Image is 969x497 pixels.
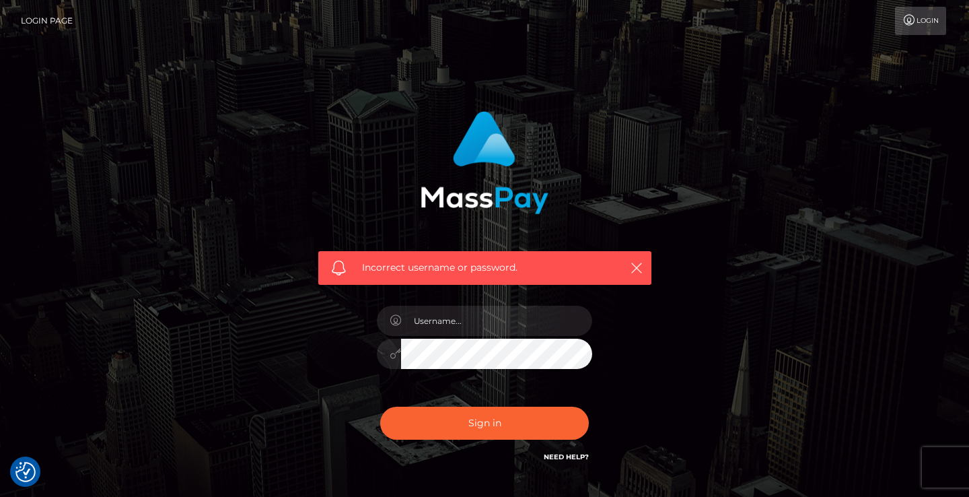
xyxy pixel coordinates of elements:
[421,111,548,214] img: MassPay Login
[895,7,946,35] a: Login
[380,407,589,440] button: Sign in
[401,306,592,336] input: Username...
[21,7,73,35] a: Login Page
[362,261,608,275] span: Incorrect username or password.
[15,462,36,482] img: Revisit consent button
[15,462,36,482] button: Consent Preferences
[544,453,589,461] a: Need Help?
